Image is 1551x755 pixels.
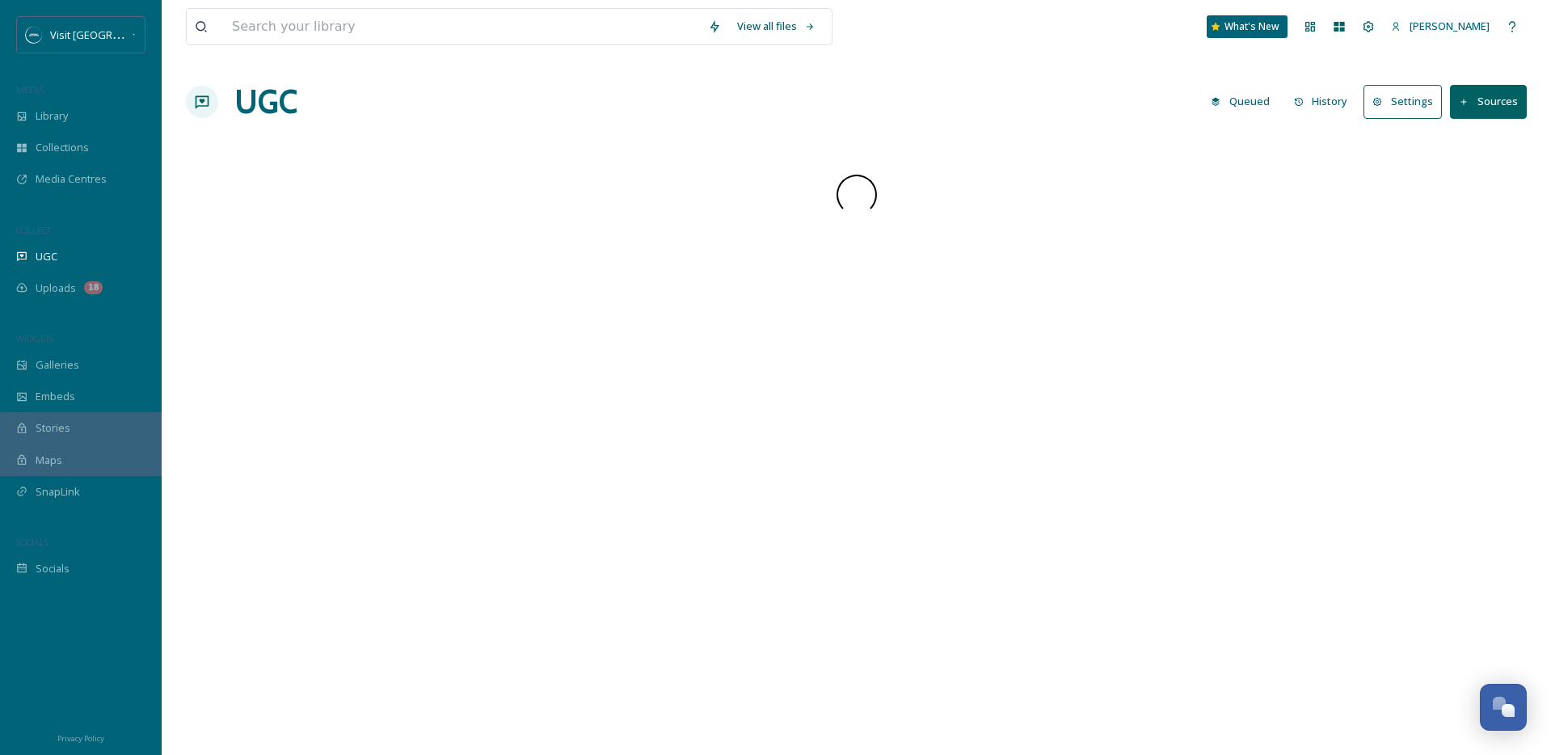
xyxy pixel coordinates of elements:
a: Queued [1203,86,1286,117]
a: Settings [1363,85,1450,118]
span: Stories [36,420,70,436]
span: [PERSON_NAME] [1410,19,1490,33]
span: Visit [GEOGRAPHIC_DATA][US_STATE] [50,27,230,42]
span: SnapLink [36,484,80,500]
a: [PERSON_NAME] [1383,11,1498,42]
span: WIDGETS [16,332,53,344]
span: UGC [36,249,57,264]
a: History [1286,86,1364,117]
a: View all files [729,11,824,42]
div: 18 [84,281,103,294]
button: Open Chat [1480,684,1527,731]
button: Sources [1450,85,1527,118]
span: Uploads [36,280,76,296]
input: Search your library [224,9,700,44]
span: MEDIA [16,83,44,95]
a: UGC [234,78,297,126]
img: SM%20Social%20Profile.png [26,27,42,43]
span: Embeds [36,389,75,404]
span: Collections [36,140,89,155]
span: SOCIALS [16,536,48,548]
span: Privacy Policy [57,733,104,744]
span: COLLECT [16,224,51,236]
span: Media Centres [36,171,107,187]
a: What's New [1207,15,1288,38]
span: Socials [36,561,70,576]
span: Galleries [36,357,79,373]
a: Privacy Policy [57,728,104,747]
span: Maps [36,453,62,468]
button: History [1286,86,1356,117]
button: Queued [1203,86,1278,117]
button: Settings [1363,85,1442,118]
span: Library [36,108,68,124]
